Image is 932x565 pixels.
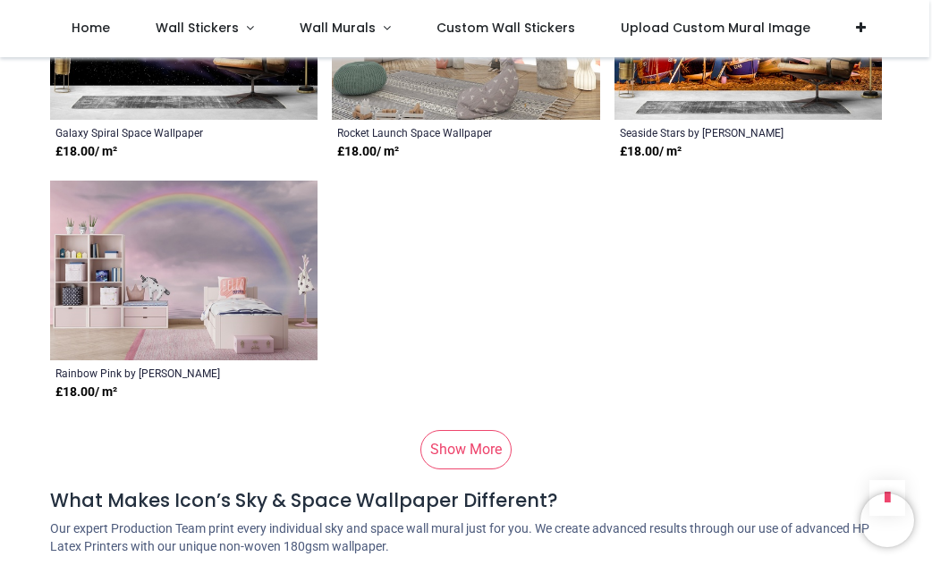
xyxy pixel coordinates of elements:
img: Rainbow Pink Wall Mural by Andrea Haase [50,181,318,360]
span: Wall Stickers [156,19,239,37]
strong: £ 18.00 / m² [620,143,682,161]
iframe: Brevo live chat [860,493,914,547]
strong: £ 18.00 / m² [55,384,117,401]
span: Upload Custom Mural Image [621,19,810,37]
a: Show More [420,430,512,469]
h4: What Makes Icon’s Sky & Space Wallpaper Different? [50,487,882,513]
span: Custom Wall Stickers [436,19,575,37]
span: Wall Murals [300,19,376,37]
a: Rocket Launch Space Wallpaper [337,125,543,139]
strong: £ 18.00 / m² [55,143,117,161]
span: Home [72,19,110,37]
a: Galaxy Spiral Space Wallpaper [55,125,261,139]
strong: £ 18.00 / m² [337,143,399,161]
a: Seaside Stars by [PERSON_NAME] [620,125,826,139]
a: Rainbow Pink by [PERSON_NAME] [55,366,261,380]
p: Our expert Production Team print every individual sky and space wall mural just for you. We creat... [50,520,882,555]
